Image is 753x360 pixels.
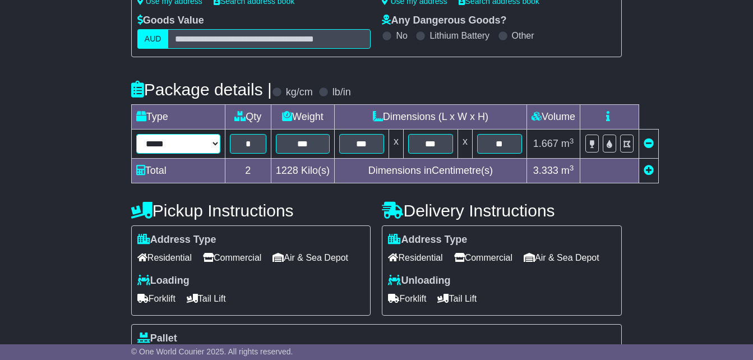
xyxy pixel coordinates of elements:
span: Forklift [137,290,175,307]
span: Residential [388,249,442,266]
a: Add new item [644,165,654,176]
sup: 3 [570,164,574,172]
label: lb/in [332,86,351,99]
span: m [561,138,574,149]
h4: Package details | [131,80,272,99]
label: Loading [137,275,190,287]
span: Air & Sea Depot [272,249,348,266]
h4: Pickup Instructions [131,201,371,220]
td: Dimensions (L x W x H) [334,105,526,130]
td: x [458,130,472,159]
span: 3.333 [533,165,558,176]
label: Other [512,30,534,41]
td: Qty [225,105,271,130]
td: 2 [225,159,271,183]
td: Kilo(s) [271,159,334,183]
span: Tail Lift [437,290,477,307]
label: Any Dangerous Goods? [382,15,506,27]
sup: 3 [570,137,574,145]
label: No [396,30,407,41]
label: Unloading [388,275,450,287]
label: Lithium Battery [429,30,489,41]
span: 1.667 [533,138,558,149]
span: Air & Sea Depot [524,249,599,266]
label: kg/cm [286,86,313,99]
span: 1228 [276,165,298,176]
td: Weight [271,105,334,130]
a: Remove this item [644,138,654,149]
span: © One World Courier 2025. All rights reserved. [131,347,293,356]
label: Pallet [137,333,177,345]
span: Commercial [203,249,261,266]
td: Volume [526,105,580,130]
span: Commercial [454,249,512,266]
label: AUD [137,29,169,49]
span: Forklift [388,290,426,307]
h4: Delivery Instructions [382,201,622,220]
label: Goods Value [137,15,204,27]
span: Residential [137,249,192,266]
label: Address Type [388,234,467,246]
td: Total [131,159,225,183]
td: x [389,130,403,159]
td: Type [131,105,225,130]
td: Dimensions in Centimetre(s) [334,159,526,183]
label: Address Type [137,234,216,246]
span: m [561,165,574,176]
span: Tail Lift [187,290,226,307]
